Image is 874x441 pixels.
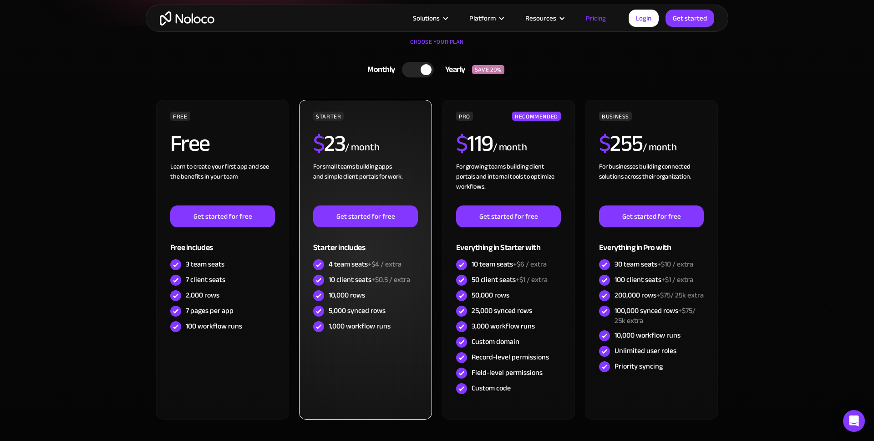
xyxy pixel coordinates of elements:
[472,321,535,331] div: 3,000 workflow runs
[170,205,275,227] a: Get started for free
[599,162,704,205] div: For businesses building connected solutions across their organization. ‍
[356,63,402,77] div: Monthly
[456,112,473,121] div: PRO
[186,321,242,331] div: 100 workflow runs
[345,140,379,155] div: / month
[456,122,467,165] span: $
[456,162,561,205] div: For growing teams building client portals and internal tools to optimize workflows.
[371,273,410,287] span: +$0.5 / extra
[155,35,719,58] div: CHOOSE YOUR PLAN
[472,259,547,269] div: 10 team seats
[434,63,472,77] div: Yearly
[666,10,714,27] a: Get started
[615,304,696,328] span: +$75/ 25k extra
[456,132,493,155] h2: 119
[615,361,663,371] div: Priority syncing
[313,122,325,165] span: $
[469,12,496,24] div: Platform
[615,330,681,340] div: 10,000 workflow runs
[472,65,504,74] div: SAVE 20%
[368,257,401,271] span: +$4 / extra
[599,122,610,165] span: $
[401,12,458,24] div: Solutions
[170,162,275,205] div: Learn to create your first app and see the benefits in your team ‍
[599,132,643,155] h2: 255
[472,383,511,393] div: Custom code
[599,227,704,257] div: Everything in Pro with
[413,12,440,24] div: Solutions
[525,12,556,24] div: Resources
[186,290,219,300] div: 2,000 rows
[329,259,401,269] div: 4 team seats
[472,337,519,347] div: Custom domain
[516,273,548,287] span: +$1 / extra
[472,275,548,285] div: 50 client seats
[574,12,617,24] a: Pricing
[313,112,344,121] div: STARTER
[170,227,275,257] div: Free includes
[160,11,214,26] a: home
[657,257,693,271] span: +$10 / extra
[313,205,418,227] a: Get started for free
[329,321,391,331] div: 1,000 workflow runs
[599,205,704,227] a: Get started for free
[456,227,561,257] div: Everything in Starter with
[615,306,704,326] div: 100,000 synced rows
[456,205,561,227] a: Get started for free
[599,112,632,121] div: BUSINESS
[313,132,346,155] h2: 23
[313,227,418,257] div: Starter includes
[615,259,693,269] div: 30 team seats
[615,346,676,356] div: Unlimited user roles
[656,288,704,302] span: +$75/ 25k extra
[629,10,659,27] a: Login
[472,290,509,300] div: 50,000 rows
[493,140,527,155] div: / month
[514,12,574,24] div: Resources
[186,259,224,269] div: 3 team seats
[512,112,561,121] div: RECOMMENDED
[313,162,418,205] div: For small teams building apps and simple client portals for work. ‍
[329,290,365,300] div: 10,000 rows
[329,275,410,285] div: 10 client seats
[170,132,210,155] h2: Free
[170,112,190,121] div: FREE
[472,352,549,362] div: Record-level permissions
[643,140,677,155] div: / month
[513,257,547,271] span: +$6 / extra
[472,368,543,378] div: Field-level permissions
[661,273,693,287] span: +$1 / extra
[458,12,514,24] div: Platform
[186,306,234,316] div: 7 pages per app
[615,275,693,285] div: 100 client seats
[472,306,532,316] div: 25,000 synced rows
[843,410,865,432] div: Open Intercom Messenger
[186,275,225,285] div: 7 client seats
[615,290,704,300] div: 200,000 rows
[329,306,386,316] div: 5,000 synced rows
